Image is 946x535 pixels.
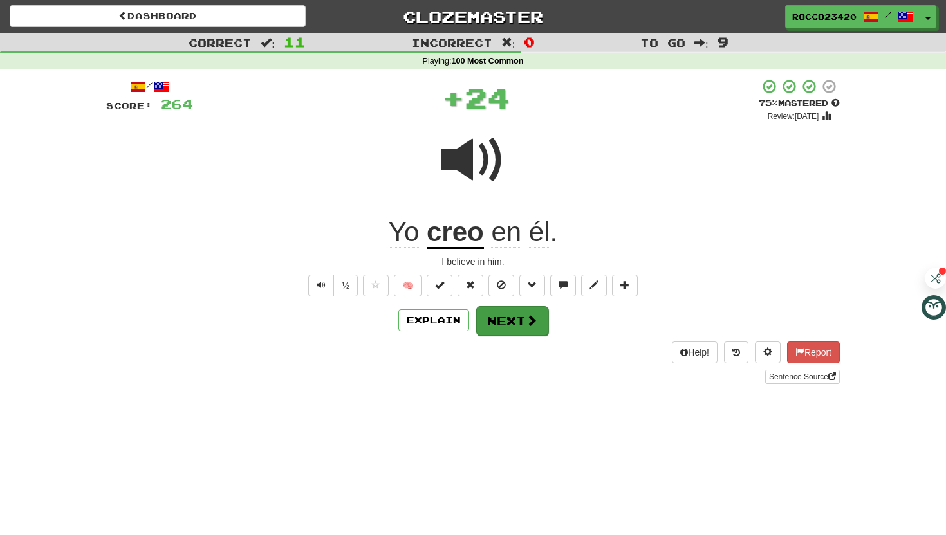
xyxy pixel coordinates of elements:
[389,217,420,248] span: Yo
[476,306,548,336] button: Next
[488,275,514,296] button: Ignore sentence (alt+i)
[442,78,465,117] span: +
[765,370,840,384] a: Sentence Source
[106,100,153,111] span: Score:
[451,57,523,66] strong: 100 Most Common
[325,5,621,28] a: Clozemaster
[640,36,685,49] span: To go
[491,217,521,248] span: en
[759,98,840,109] div: Mastered
[308,275,334,296] button: Play sentence audio (ctl+space)
[333,275,358,296] button: ½
[394,275,422,296] button: 🧠
[724,341,748,363] button: Round history (alt+y)
[550,275,576,296] button: Discuss sentence (alt+u)
[261,37,275,48] span: :
[524,34,535,50] span: 0
[427,217,484,249] u: creo
[106,78,193,95] div: /
[529,217,550,248] span: él
[785,5,920,28] a: Rocco23420 /
[458,275,483,296] button: Reset to 0% Mastered (alt+r)
[306,275,358,296] div: Text-to-speech controls
[694,37,709,48] span: :
[284,34,306,50] span: 11
[612,275,638,296] button: Add to collection (alt+a)
[792,11,857,23] span: Rocco23420
[519,275,545,296] button: Grammar (alt+g)
[885,10,891,19] span: /
[759,98,778,108] span: 75 %
[581,275,607,296] button: Edit sentence (alt+d)
[160,96,193,112] span: 264
[501,37,515,48] span: :
[787,341,840,363] button: Report
[363,275,389,296] button: Favorite sentence (alt+f)
[718,34,728,50] span: 9
[672,341,718,363] button: Help!
[189,36,252,49] span: Correct
[411,36,492,49] span: Incorrect
[10,5,306,27] a: Dashboard
[398,309,469,331] button: Explain
[768,112,819,121] small: Review: [DATE]
[465,82,510,114] span: 24
[106,255,840,268] div: I believe in him.
[484,217,557,248] span: .
[427,275,452,296] button: Set this sentence to 100% Mastered (alt+m)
